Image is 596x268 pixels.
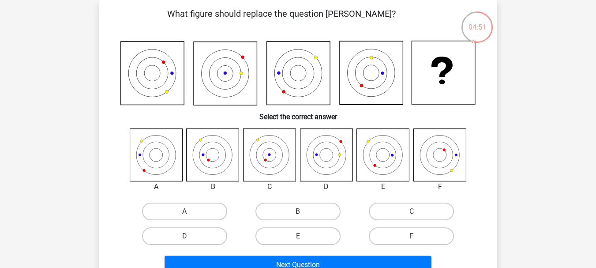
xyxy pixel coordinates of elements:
[113,106,483,121] h6: Select the correct answer
[142,203,227,220] label: A
[461,11,494,33] div: 04:51
[350,181,416,192] div: E
[113,7,450,34] p: What figure should replace the question [PERSON_NAME]?
[123,181,190,192] div: A
[180,181,246,192] div: B
[255,203,341,220] label: B
[142,227,227,245] label: D
[369,227,454,245] label: F
[236,181,303,192] div: C
[255,227,341,245] label: E
[407,181,473,192] div: F
[369,203,454,220] label: C
[293,181,360,192] div: D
